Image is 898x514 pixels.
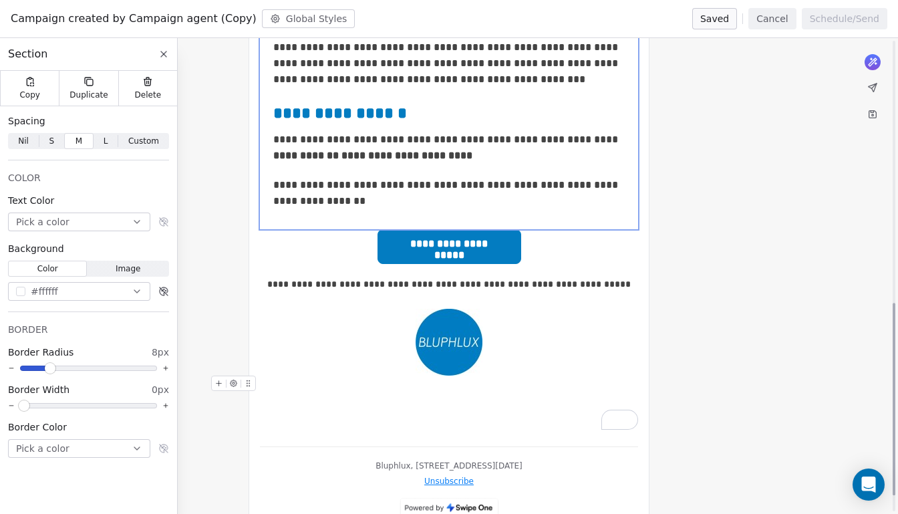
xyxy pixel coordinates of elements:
button: #ffffff [8,282,150,301]
span: Border Color [8,420,67,434]
span: Delete [135,90,162,100]
span: Border Width [8,383,69,396]
span: #ffffff [31,285,58,299]
span: Image [116,263,141,275]
div: COLOR [8,171,169,184]
span: Spacing [8,114,45,128]
div: BORDER [8,323,169,336]
button: Pick a color [8,439,150,458]
span: Campaign created by Campaign agent (Copy) [11,11,257,27]
span: S [49,135,54,147]
div: Open Intercom Messenger [853,469,885,501]
span: Border Radius [8,346,73,359]
span: Nil [18,135,29,147]
span: 8px [152,346,169,359]
span: Copy [19,90,40,100]
span: L [104,135,108,147]
button: Global Styles [262,9,355,28]
button: Cancel [748,8,796,29]
span: Duplicate [69,90,108,100]
button: Saved [692,8,737,29]
span: 0px [152,383,169,396]
span: Custom [128,135,159,147]
button: Schedule/Send [802,8,887,29]
span: Text Color [8,194,54,207]
button: Pick a color [8,213,150,231]
span: Section [8,46,47,62]
span: Background [8,242,64,255]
